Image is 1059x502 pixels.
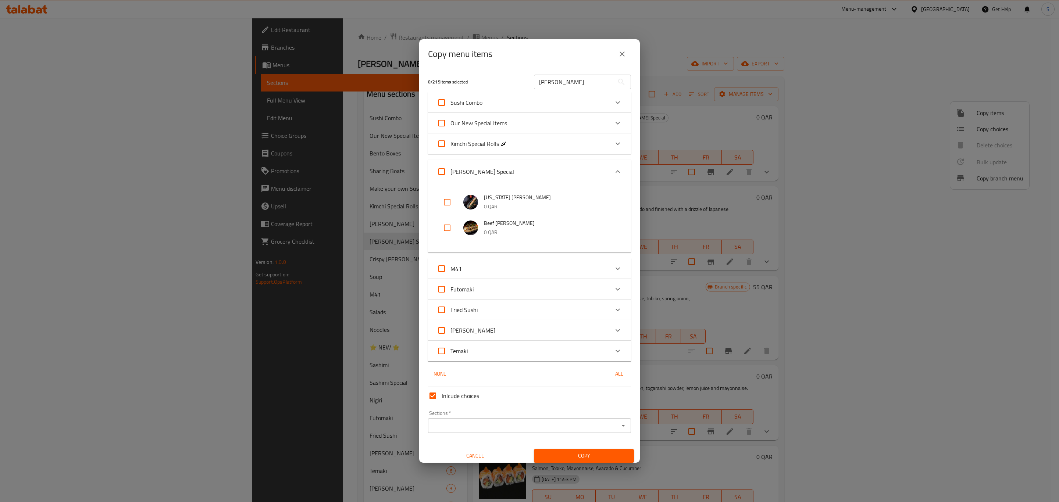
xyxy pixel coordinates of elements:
div: Expand [428,133,631,154]
label: Acknowledge [433,280,474,298]
span: Inlcude choices [442,391,479,400]
p: 0 QAR [484,202,616,211]
button: Cancel [425,449,525,463]
button: Open [618,420,628,431]
label: Acknowledge [433,301,478,319]
span: Fried Sushi [450,304,478,315]
h2: Copy menu items [428,48,492,60]
label: Acknowledge [433,322,495,339]
span: Beef [PERSON_NAME] [484,219,616,228]
label: Acknowledge [433,163,514,180]
span: Futomaki [450,284,474,295]
div: Expand [428,258,631,279]
div: Expand [428,300,631,320]
input: Search in items [534,75,614,89]
span: [US_STATE] [PERSON_NAME] [484,193,616,202]
span: [PERSON_NAME] Special [450,166,514,177]
span: Our New Special Items [450,118,507,129]
div: Expand [428,92,631,113]
img: Beef Teriyaki Maki [463,220,478,235]
div: Expand [428,341,631,361]
div: Expand [428,183,631,252]
button: Copy [534,449,634,463]
span: M41 [450,263,462,274]
span: Cancel [428,451,522,460]
button: All [607,367,631,381]
button: close [613,45,631,63]
input: Select section [430,420,617,431]
span: All [610,369,628,379]
div: Expand [428,279,631,300]
label: Acknowledge [433,114,507,132]
label: Acknowledge [433,342,468,360]
label: Acknowledge [433,260,462,277]
span: None [431,369,449,379]
label: Acknowledge [433,135,506,153]
span: Kimchi Special Rolls 🌶 [450,138,506,149]
span: [PERSON_NAME] [450,325,495,336]
button: None [428,367,452,381]
img: California Maki [463,195,478,209]
label: Acknowledge [433,94,482,111]
div: Expand [428,113,631,133]
span: Temaki [450,345,468,356]
div: Expand [428,320,631,341]
div: Expand [428,160,631,183]
p: 0 QAR [484,228,616,237]
span: Copy [540,451,628,460]
span: Sushi Combo [450,97,482,108]
h5: 0 / 215 items selected [428,79,525,85]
